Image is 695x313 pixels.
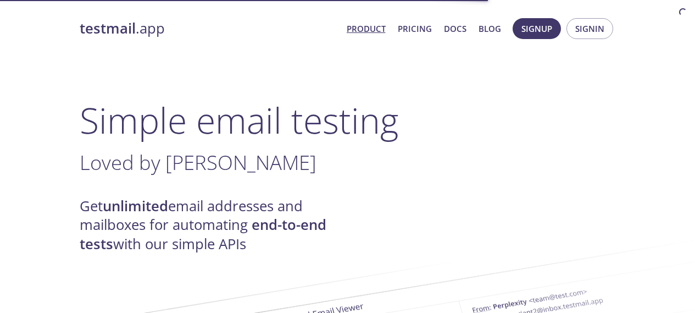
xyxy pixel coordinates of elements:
h1: Simple email testing [80,99,616,141]
span: Signup [521,21,552,36]
a: Product [347,21,386,36]
strong: unlimited [103,196,168,216]
span: Signin [575,21,604,36]
a: testmail.app [80,19,338,38]
a: Blog [479,21,501,36]
h4: Get email addresses and mailboxes for automating with our simple APIs [80,197,348,254]
button: Signin [566,18,613,39]
a: Docs [444,21,466,36]
a: Pricing [398,21,432,36]
button: Signup [513,18,561,39]
strong: testmail [80,19,136,38]
span: Loved by [PERSON_NAME] [80,149,316,176]
strong: end-to-end tests [80,215,326,253]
